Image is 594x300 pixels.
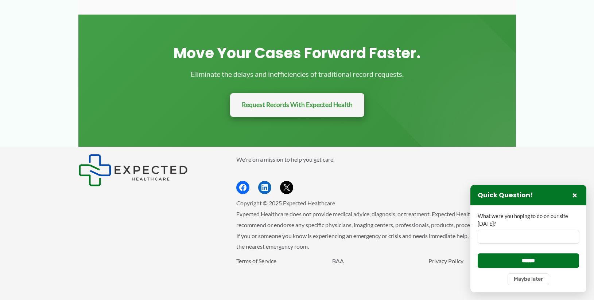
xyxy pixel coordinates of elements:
[570,191,579,200] button: Close
[78,154,188,186] img: Expected Healthcare Logo - side, dark font, small
[236,154,516,194] aside: Footer Widget 2
[428,257,463,264] a: Privacy Policy
[478,191,533,200] h3: Quick Question!
[236,210,514,250] span: Expected Healthcare does not provide medical advice, diagnosis, or treatment. Expected Healthcare...
[151,68,443,79] p: Eliminate the delays and inefficiencies of traditional record requests.
[230,93,364,117] a: Request Records With Expected Health
[236,257,276,264] a: Terms of Service
[478,213,579,228] label: What were you hoping to do on our site [DATE]?
[236,200,335,206] span: Copyright © 2025 Expected Healthcare
[236,256,516,283] aside: Footer Widget 3
[151,44,443,63] h2: Move your cases forward faster.
[508,273,549,285] button: Maybe later
[78,154,218,186] aside: Footer Widget 1
[236,154,516,165] p: We're on a mission to help you get care.
[332,257,344,264] a: BAA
